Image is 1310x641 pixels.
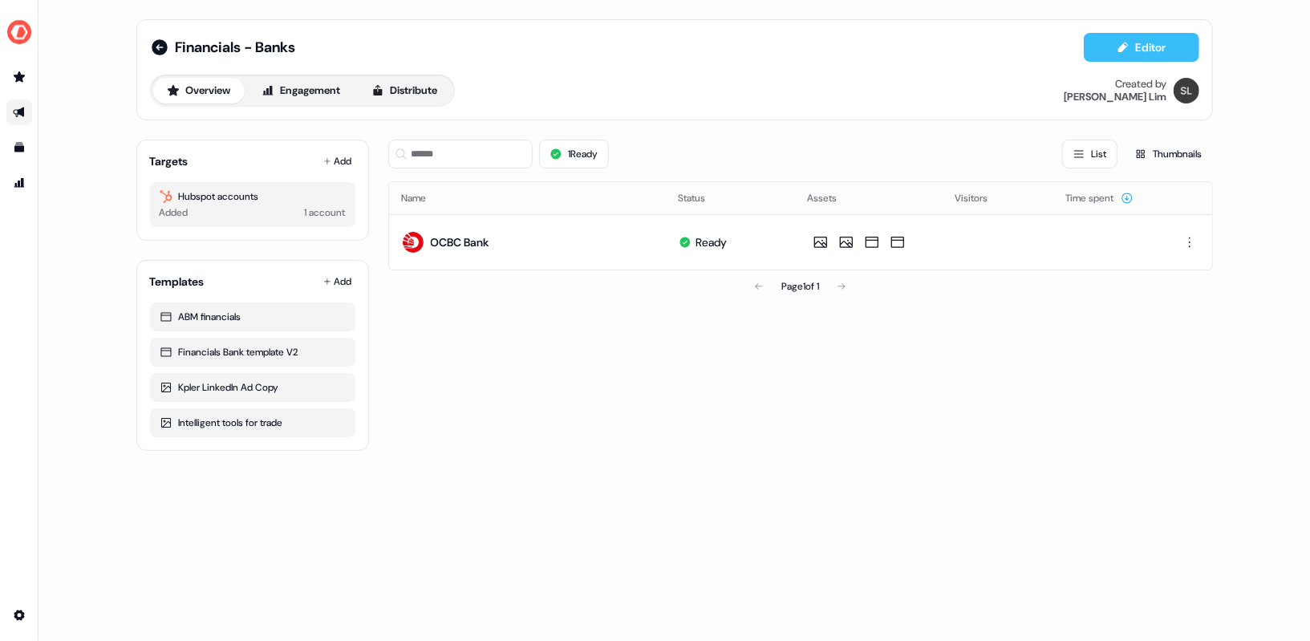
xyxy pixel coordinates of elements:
[6,64,32,90] a: Go to prospects
[955,184,1008,213] button: Visitors
[305,205,346,221] div: 1 account
[1084,33,1199,62] button: Editor
[795,182,943,214] th: Assets
[6,170,32,196] a: Go to attribution
[160,344,346,360] div: Financials Bank template V2
[160,379,346,396] div: Kpler LinkedIn Ad Copy
[539,140,609,168] button: 1Ready
[781,278,819,294] div: Page 1 of 1
[160,309,346,325] div: ABM financials
[248,78,355,103] button: Engagement
[679,184,725,213] button: Status
[1084,41,1199,58] a: Editor
[160,415,346,431] div: Intelligent tools for trade
[431,234,489,250] div: OCBC Bank
[402,184,446,213] button: Name
[1062,140,1117,168] button: List
[160,205,189,221] div: Added
[1174,78,1199,103] img: Shi Jia
[6,135,32,160] a: Go to templates
[153,78,245,103] button: Overview
[320,150,355,172] button: Add
[1066,184,1134,213] button: Time spent
[6,602,32,628] a: Go to integrations
[320,270,355,293] button: Add
[160,189,346,205] div: Hubspot accounts
[696,234,728,250] div: Ready
[1065,91,1167,103] div: [PERSON_NAME] Lim
[358,78,452,103] button: Distribute
[1124,140,1213,168] button: Thumbnails
[6,99,32,125] a: Go to outbound experience
[176,38,296,57] span: Financials - Banks
[150,274,205,290] div: Templates
[1116,78,1167,91] div: Created by
[150,153,189,169] div: Targets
